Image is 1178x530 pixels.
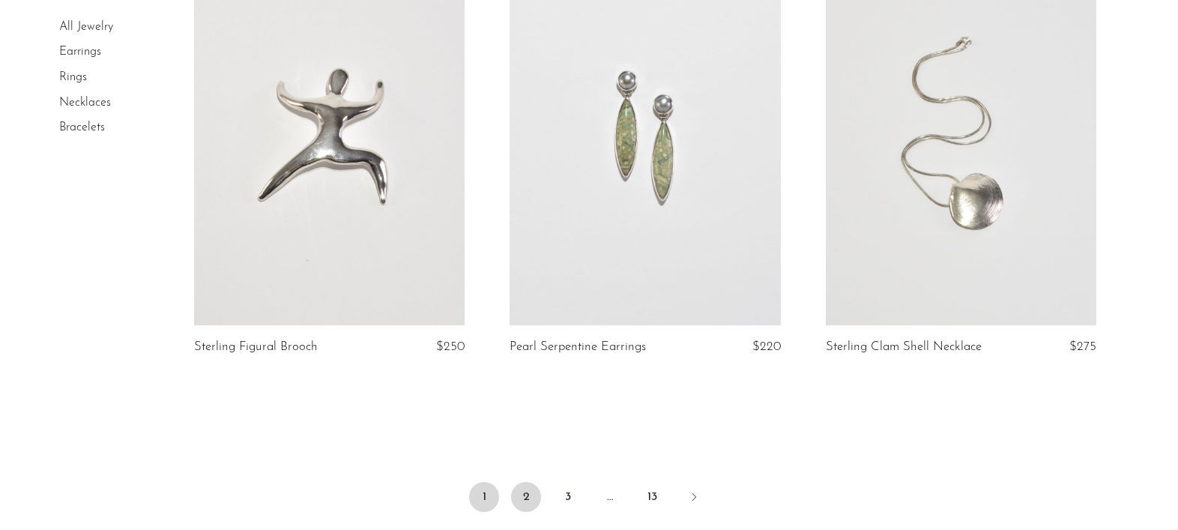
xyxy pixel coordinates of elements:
a: Pearl Serpentine Earrings [510,340,646,354]
a: Sterling Figural Brooch [194,340,318,354]
a: Bracelets [59,121,105,133]
a: Earrings [59,46,101,58]
span: $220 [752,340,781,353]
a: All Jewelry [59,21,113,33]
span: … [595,482,625,512]
span: 1 [469,482,499,512]
a: 13 [637,482,667,512]
a: 3 [553,482,583,512]
span: $275 [1069,340,1096,353]
a: Necklaces [59,97,111,109]
a: Sterling Clam Shell Necklace [826,340,982,354]
a: Rings [59,71,87,83]
a: 2 [511,482,541,512]
a: Next [679,482,709,515]
span: $250 [436,340,465,353]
